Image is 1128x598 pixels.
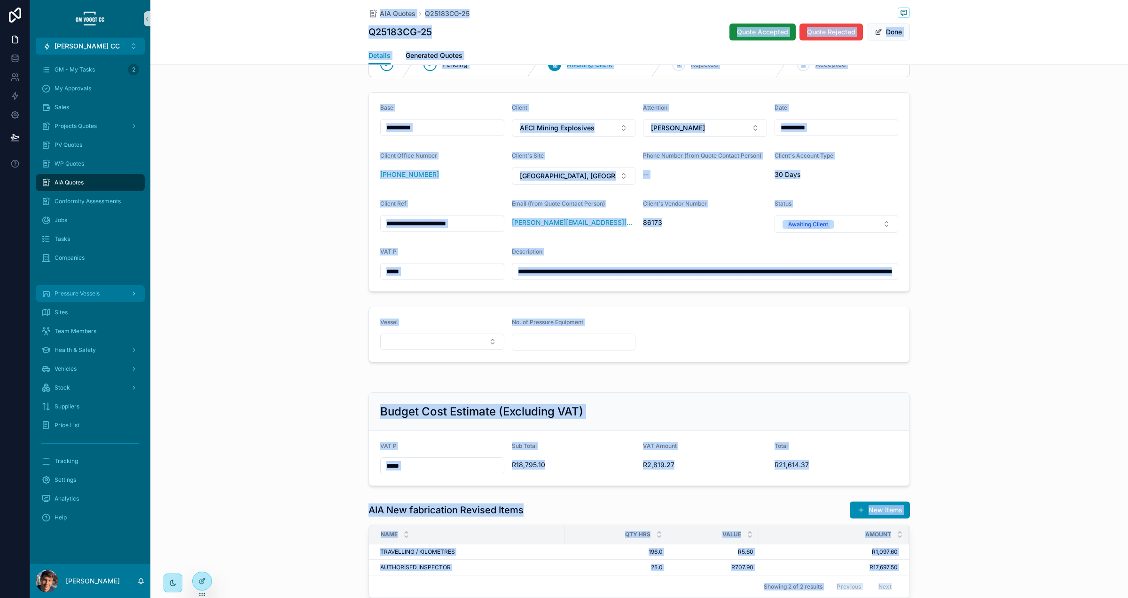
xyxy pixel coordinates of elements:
[380,170,439,179] a: [PHONE_NUMBER]
[788,220,828,229] div: Awaiting Client
[55,179,84,186] span: AIA Quotes
[55,476,76,484] span: Settings
[55,160,84,167] span: WP Quotes
[512,248,542,255] span: Description
[36,398,145,415] a: Suppliers
[380,104,393,111] span: Base
[368,47,391,65] a: Details
[368,9,415,18] a: AIA Quotes
[764,583,822,590] span: Showing 2 of 2 results
[570,548,663,556] span: 196.0
[36,509,145,526] a: Help
[722,531,741,538] span: Value
[36,342,145,359] a: Health & Safety
[55,235,70,243] span: Tasks
[512,442,537,449] span: Sub Total
[380,334,504,350] button: Select Button
[55,216,67,224] span: Jobs
[406,51,462,60] span: Generated Quotes
[380,564,451,571] span: AUTHORISED INSPECTOR
[512,119,636,137] button: Select Button
[36,360,145,377] a: Vehicles
[55,198,121,205] span: Conformity Assessments
[55,403,79,410] span: Suppliers
[55,384,70,391] span: Stock
[775,170,899,179] span: 30 Days
[55,309,68,316] span: Sites
[643,119,767,137] button: Select Button
[36,304,145,321] a: Sites
[36,80,145,97] a: My Approvals
[128,64,139,75] div: 2
[66,576,120,586] p: [PERSON_NAME]
[55,495,79,502] span: Analytics
[55,327,96,335] span: Team Members
[775,152,833,159] span: Client's Account Type
[850,502,910,518] button: New Items
[55,104,69,111] span: Sales
[799,24,863,40] button: Quote Rejected
[380,442,397,449] span: VAT P
[36,61,145,78] a: GM - My Tasks2
[867,24,910,40] button: Done
[643,104,667,111] span: Attention
[512,167,636,185] button: Select Button
[643,442,677,449] span: VAT Amount
[368,51,391,60] span: Details
[760,564,898,571] span: R17,697.50
[36,323,145,340] a: Team Members
[520,123,595,133] span: AECI Mining Explosives
[368,503,524,517] h1: AIA New fabrication Revised Items
[674,564,753,571] span: R707.90
[520,171,617,181] span: [GEOGRAPHIC_DATA], [GEOGRAPHIC_DATA], [GEOGRAPHIC_DATA]
[36,193,145,210] a: Conformity Assessments
[55,141,82,149] span: PV Quotes
[36,136,145,153] a: PV Quotes
[775,104,787,111] span: Date
[55,365,77,373] span: Vehicles
[512,152,544,159] span: Client's Site
[512,319,583,326] span: No. of Pressure Equipment
[36,212,145,229] a: Jobs
[643,460,767,470] span: R2,819.27
[380,248,397,255] span: VAT P
[36,471,145,488] a: Settings
[512,218,636,227] a: [PERSON_NAME][EMAIL_ADDRESS][DOMAIN_NAME]
[36,99,145,116] a: Sales
[406,47,462,66] a: Generated Quotes
[36,38,145,55] button: Select Button
[55,290,100,297] span: Pressure Vessels
[425,9,470,18] span: Q25183CG-25
[36,118,145,135] a: Projects Quotes
[36,453,145,470] a: Tracking
[55,514,67,521] span: Help
[865,531,891,538] span: Amount
[775,200,791,207] span: Status
[380,548,455,556] span: TRAVELLING / KILOMETRES
[729,24,796,40] button: Quote Accepted
[643,200,707,207] span: Client's Vendor Number
[775,442,788,449] span: Total
[55,85,91,92] span: My Approvals
[674,548,753,556] span: R5.60
[55,41,120,51] span: [PERSON_NAME] CC
[775,460,899,470] span: R21,614.37
[55,457,78,465] span: Tracking
[381,531,398,538] span: Name
[643,218,767,227] span: 86173
[760,548,898,556] span: R1,097.60
[512,200,605,207] span: Email (from Quote Contact Person)
[36,379,145,396] a: Stock
[30,55,150,538] div: scrollable content
[55,122,97,130] span: Projects Quotes
[380,9,415,18] span: AIA Quotes
[36,249,145,266] a: Companies
[55,346,96,354] span: Health & Safety
[380,404,583,419] h2: Budget Cost Estimate (Excluding VAT)
[380,200,407,207] span: Client Ref
[807,27,855,37] span: Quote Rejected
[643,170,649,179] span: --
[737,27,788,37] span: Quote Accepted
[36,285,145,302] a: Pressure Vessels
